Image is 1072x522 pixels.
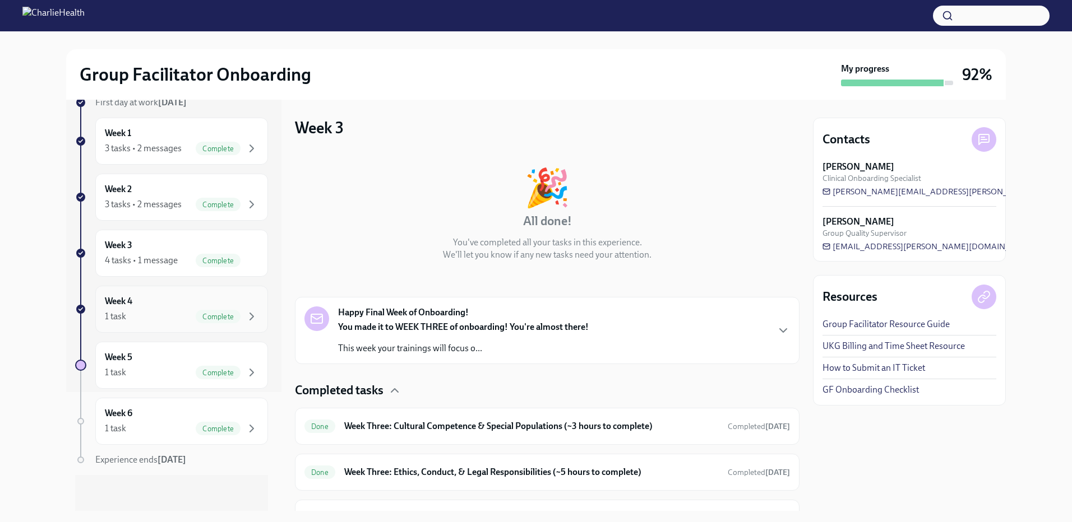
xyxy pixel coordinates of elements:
a: [EMAIL_ADDRESS][PERSON_NAME][DOMAIN_NAME] [823,241,1037,252]
h4: Resources [823,288,877,305]
span: Clinical Onboarding Specialist [823,173,921,184]
div: Completed tasks [295,382,800,399]
span: Complete [196,313,241,321]
span: Complete [196,425,241,433]
span: Complete [196,201,241,209]
strong: [DATE] [158,454,186,465]
span: Group Quality Supervisor [823,228,907,239]
strong: My progress [841,63,889,75]
a: Week 61 taskComplete [75,398,268,445]
h4: All done! [523,213,572,230]
div: 3 tasks • 2 messages [105,142,182,155]
h2: Group Facilitator Onboarding [80,63,311,86]
h6: Week 5 [105,351,132,363]
a: DoneWeek Three: Cultural Competence & Special Populations (~3 hours to complete)Completed[DATE] [304,417,790,435]
p: You've completed all your tasks in this experience. [453,236,642,249]
div: 1 task [105,310,126,323]
div: 🎉 [524,169,570,206]
a: GF Onboarding Checklist [823,384,919,396]
p: This week your trainings will focus o... [338,342,589,355]
h4: Contacts [823,131,870,148]
h6: Week Three: Cultural Competence & Special Populations (~3 hours to complete) [344,420,719,432]
h6: Week 2 [105,183,132,195]
h6: Week Three: Ethics, Conduct, & Legal Responsibilities (~5 hours to complete) [344,466,719,478]
a: Week 23 tasks • 2 messagesComplete [75,174,268,221]
a: Group Facilitator Resource Guide [823,318,950,330]
span: Completed [728,468,790,477]
div: 1 task [105,366,126,379]
strong: You made it to WEEK THREE of onboarding! You're almost there! [338,321,589,332]
span: Completed [728,422,790,431]
a: Week 41 taskComplete [75,286,268,333]
span: First day at work [95,97,187,108]
span: Complete [196,369,241,377]
a: UKG Billing and Time Sheet Resource [823,340,965,352]
span: Done [304,422,335,431]
div: 3 tasks • 2 messages [105,198,182,211]
span: Done [304,468,335,477]
a: Week 34 tasks • 1 messageComplete [75,230,268,277]
h4: Completed tasks [295,382,383,399]
div: 4 tasks • 1 message [105,254,178,267]
h6: Week 4 [105,295,132,307]
a: Week 51 taskComplete [75,342,268,389]
img: CharlieHealth [22,7,85,25]
span: September 17th, 2025 17:49 [728,467,790,478]
span: Complete [196,145,241,153]
h6: Week 3 [105,239,132,251]
a: Week 13 tasks • 2 messagesComplete [75,118,268,165]
h6: Week 1 [105,127,131,139]
div: 1 task [105,422,126,435]
h3: 92% [962,64,992,85]
span: September 14th, 2025 14:41 [728,421,790,432]
a: How to Submit an IT Ticket [823,362,925,374]
a: DoneWeek Three: Ethics, Conduct, & Legal Responsibilities (~5 hours to complete)Completed[DATE] [304,463,790,481]
a: First day at work[DATE] [75,96,268,109]
strong: [DATE] [765,422,790,431]
span: Complete [196,257,241,265]
span: Experience ends [95,454,186,465]
strong: [DATE] [158,97,187,108]
strong: Happy Final Week of Onboarding! [338,306,469,319]
h3: Week 3 [295,118,344,138]
h6: Week 6 [105,407,132,420]
strong: [DATE] [765,468,790,477]
strong: [PERSON_NAME] [823,161,894,173]
strong: [PERSON_NAME] [823,216,894,228]
p: We'll let you know if any new tasks need your attention. [443,249,651,261]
